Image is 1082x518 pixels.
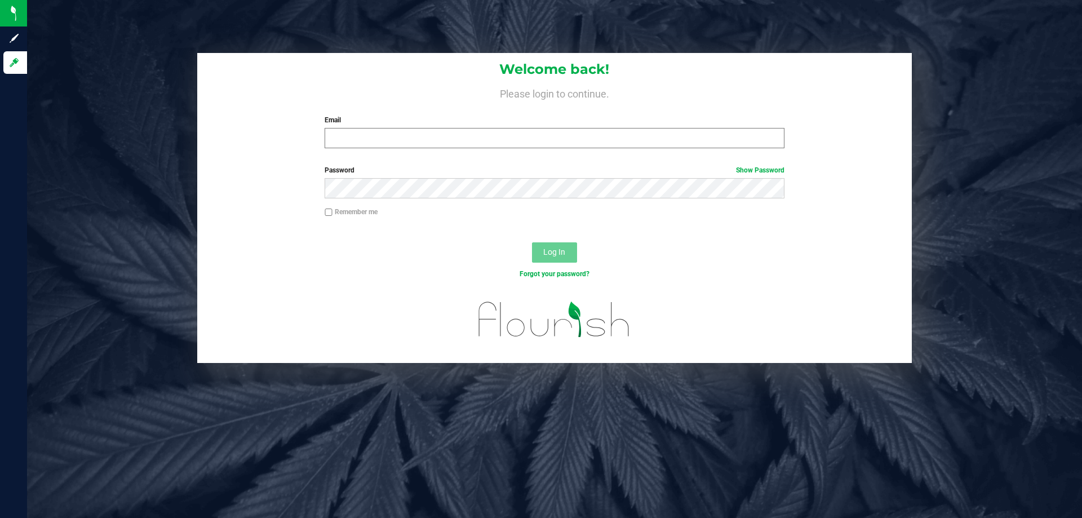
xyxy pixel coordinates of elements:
[465,291,644,348] img: flourish_logo.svg
[736,166,784,174] a: Show Password
[543,247,565,256] span: Log In
[8,33,20,44] inline-svg: Sign up
[532,242,577,263] button: Log In
[8,57,20,68] inline-svg: Log in
[197,62,912,77] h1: Welcome back!
[325,166,354,174] span: Password
[520,270,589,278] a: Forgot your password?
[197,86,912,99] h4: Please login to continue.
[325,209,332,216] input: Remember me
[325,115,784,125] label: Email
[325,207,378,217] label: Remember me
